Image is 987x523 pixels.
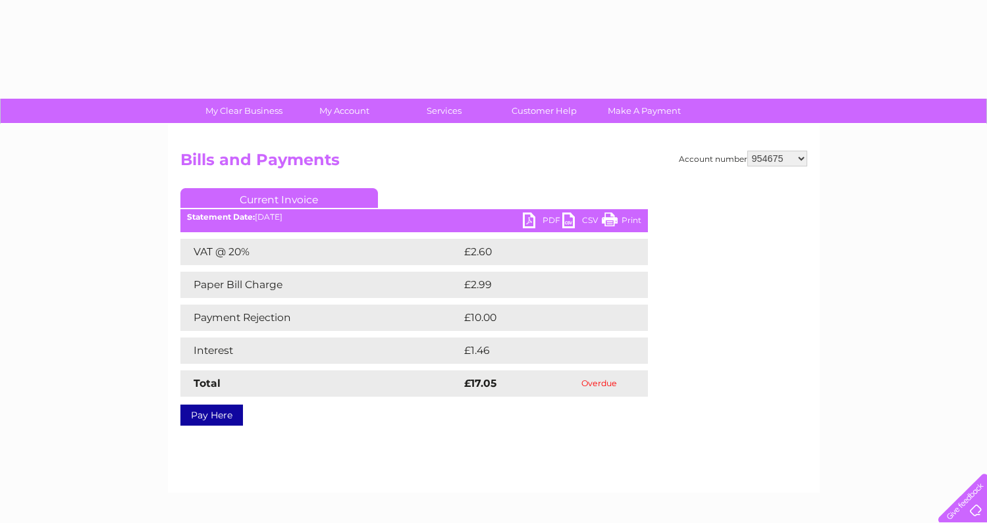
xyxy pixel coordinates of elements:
[390,99,498,123] a: Services
[490,99,599,123] a: Customer Help
[180,305,461,331] td: Payment Rejection
[523,212,562,232] a: PDF
[187,212,255,222] b: Statement Date:
[290,99,398,123] a: My Account
[180,405,243,426] a: Pay Here
[180,337,461,364] td: Interest
[180,239,461,265] td: VAT @ 20%
[464,377,496,389] strong: £17.05
[562,212,602,232] a: CSV
[180,272,461,298] td: Paper Bill Charge
[679,151,807,166] div: Account number
[461,272,618,298] td: £2.99
[180,212,648,222] div: [DATE]
[550,370,648,397] td: Overdue
[190,99,298,123] a: My Clear Business
[590,99,699,123] a: Make A Payment
[461,337,616,364] td: £1.46
[602,212,641,232] a: Print
[180,188,378,208] a: Current Invoice
[461,239,618,265] td: £2.60
[461,305,621,331] td: £10.00
[194,377,221,389] strong: Total
[180,151,807,176] h2: Bills and Payments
